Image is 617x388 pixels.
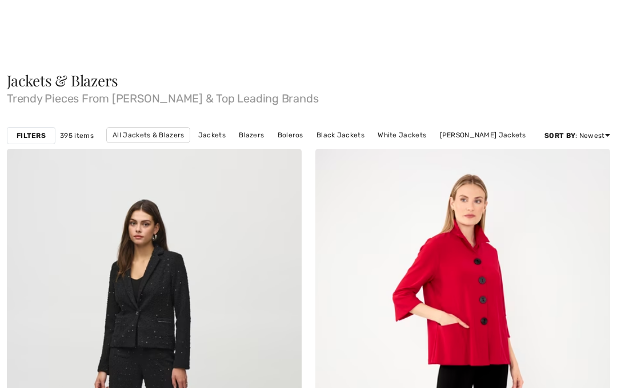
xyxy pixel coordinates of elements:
[311,128,370,142] a: Black Jackets
[233,128,270,142] a: Blazers
[326,143,382,158] a: Blue Jackets
[60,130,94,141] span: 395 items
[17,130,46,141] strong: Filters
[106,127,190,143] a: All Jackets & Blazers
[256,143,324,158] a: [PERSON_NAME]
[372,128,432,142] a: White Jackets
[7,88,610,104] span: Trendy Pieces From [PERSON_NAME] & Top Leading Brands
[7,70,118,90] span: Jackets & Blazers
[193,128,231,142] a: Jackets
[272,128,309,142] a: Boleros
[544,132,575,140] strong: Sort By
[544,130,610,141] div: : Newest
[434,128,532,142] a: [PERSON_NAME] Jackets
